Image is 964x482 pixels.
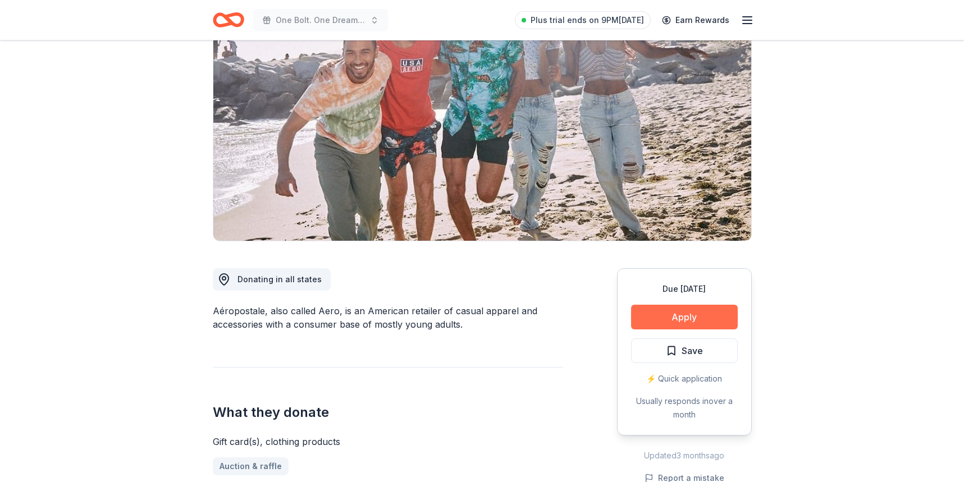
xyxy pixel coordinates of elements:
[631,282,738,296] div: Due [DATE]
[655,10,736,30] a: Earn Rewards
[631,338,738,363] button: Save
[682,343,703,358] span: Save
[213,7,244,33] a: Home
[631,305,738,329] button: Apply
[515,11,651,29] a: Plus trial ends on 9PM[DATE]
[237,274,322,284] span: Donating in all states
[531,13,644,27] span: Plus trial ends on 9PM[DATE]
[213,403,563,421] h2: What they donate
[213,26,751,241] img: Image for Aéropostale
[276,13,366,27] span: One Bolt. One Dream. [GEOGRAPHIC_DATA] [GEOGRAPHIC_DATA]
[253,9,388,31] button: One Bolt. One Dream. [GEOGRAPHIC_DATA] [GEOGRAPHIC_DATA]
[213,457,289,475] a: Auction & raffle
[631,394,738,421] div: Usually responds in over a month
[213,435,563,448] div: Gift card(s), clothing products
[213,304,563,331] div: Aéropostale, also called Aero, is an American retailer of casual apparel and accessories with a c...
[631,372,738,385] div: ⚡️ Quick application
[617,449,752,462] div: Updated 3 months ago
